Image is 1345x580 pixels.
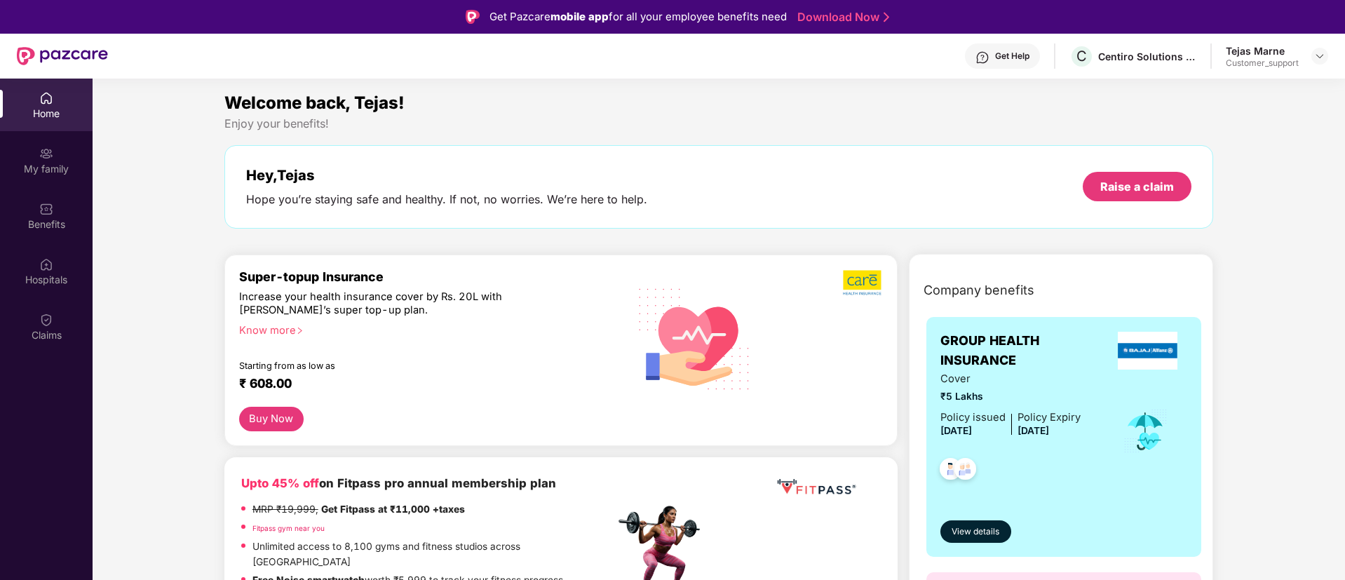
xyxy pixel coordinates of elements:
[17,47,108,65] img: New Pazcare Logo
[1076,48,1087,65] span: C
[1226,58,1299,69] div: Customer_support
[884,10,889,25] img: Stroke
[797,10,885,25] a: Download Now
[1226,44,1299,58] div: Tejas Marne
[550,10,609,23] strong: mobile app
[1314,50,1325,62] img: svg+xml;base64,PHN2ZyBpZD0iRHJvcGRvd24tMzJ4MzIiIHhtbG5zPSJodHRwOi8vd3d3LnczLm9yZy8yMDAwL3N2ZyIgd2...
[466,10,480,24] img: Logo
[489,8,787,25] div: Get Pazcare for all your employee benefits need
[995,50,1029,62] div: Get Help
[1098,50,1196,63] div: Centiro Solutions Private Limited
[975,50,989,65] img: svg+xml;base64,PHN2ZyBpZD0iSGVscC0zMngzMiIgeG1sbnM9Imh0dHA6Ly93d3cudzMub3JnLzIwMDAvc3ZnIiB3aWR0aD...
